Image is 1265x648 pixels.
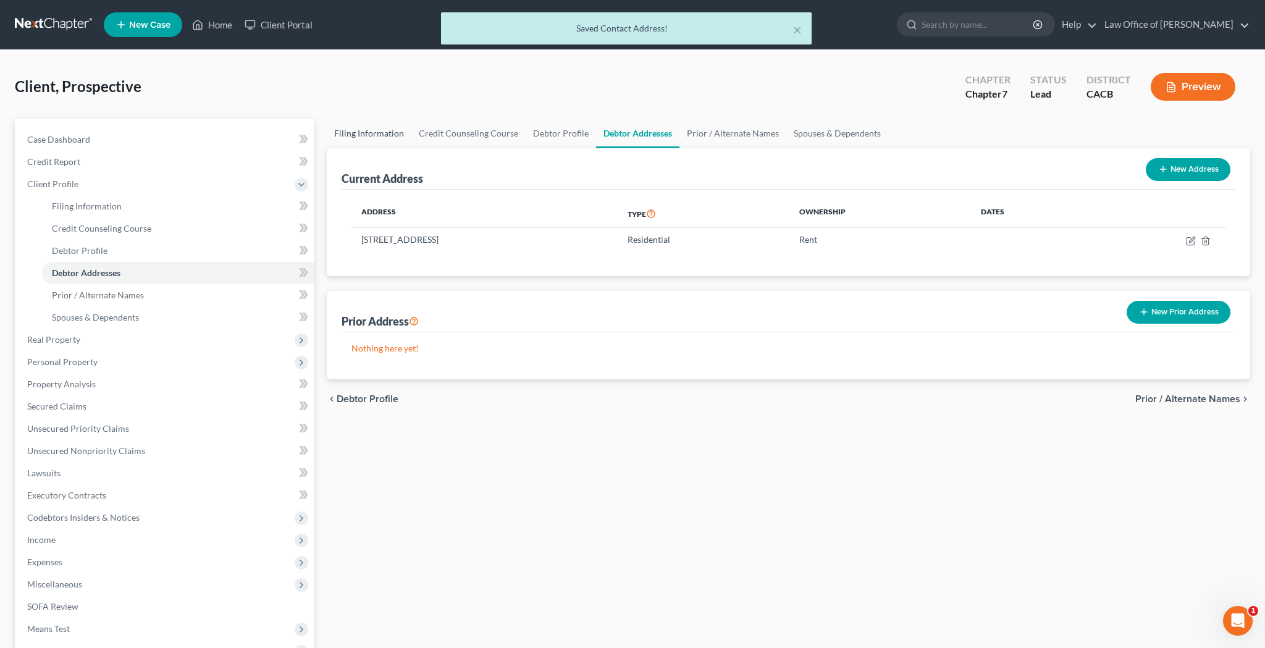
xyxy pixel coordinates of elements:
[451,22,802,35] div: Saved Contact Address!
[17,440,314,462] a: Unsecured Nonpriority Claims
[789,200,971,228] th: Ownership
[596,119,679,148] a: Debtor Addresses
[17,373,314,395] a: Property Analysis
[52,290,144,300] span: Prior / Alternate Names
[52,312,139,322] span: Spouses & Dependents
[793,22,802,37] button: ×
[1223,606,1253,636] iframe: Intercom live chat
[17,484,314,507] a: Executory Contracts
[971,200,1090,228] th: Dates
[1146,158,1230,181] button: New Address
[327,394,398,404] button: chevron_left Debtor Profile
[965,73,1011,87] div: Chapter
[42,195,314,217] a: Filing Information
[42,217,314,240] a: Credit Counseling Course
[351,342,1225,355] p: Nothing here yet!
[342,171,423,186] div: Current Address
[1002,88,1007,99] span: 7
[1030,87,1067,101] div: Lead
[27,623,70,634] span: Means Test
[42,240,314,262] a: Debtor Profile
[411,119,526,148] a: Credit Counseling Course
[27,156,80,167] span: Credit Report
[27,468,61,478] span: Lawsuits
[27,379,96,389] span: Property Analysis
[618,228,789,251] td: Residential
[789,228,971,251] td: Rent
[1248,606,1258,616] span: 1
[1135,394,1240,404] span: Prior / Alternate Names
[27,179,78,189] span: Client Profile
[52,267,120,278] span: Debtor Addresses
[15,77,141,95] span: Client, Prospective
[27,601,78,612] span: SOFA Review
[42,262,314,284] a: Debtor Addresses
[1086,87,1131,101] div: CACB
[17,595,314,618] a: SOFA Review
[17,462,314,484] a: Lawsuits
[1240,394,1250,404] i: chevron_right
[17,151,314,173] a: Credit Report
[27,134,90,145] span: Case Dashboard
[27,534,56,545] span: Income
[786,119,888,148] a: Spouses & Dependents
[27,445,145,456] span: Unsecured Nonpriority Claims
[618,200,789,228] th: Type
[27,356,98,367] span: Personal Property
[1151,73,1235,101] button: Preview
[351,200,618,228] th: Address
[27,557,62,567] span: Expenses
[1135,394,1250,404] button: Prior / Alternate Names chevron_right
[679,119,786,148] a: Prior / Alternate Names
[52,223,151,234] span: Credit Counseling Course
[965,87,1011,101] div: Chapter
[27,334,80,345] span: Real Property
[351,228,618,251] td: [STREET_ADDRESS]
[1127,301,1230,324] button: New Prior Address
[42,306,314,329] a: Spouses & Dependents
[526,119,596,148] a: Debtor Profile
[342,314,419,329] div: Prior Address
[327,119,411,148] a: Filing Information
[27,490,106,500] span: Executory Contracts
[52,201,122,211] span: Filing Information
[1030,73,1067,87] div: Status
[17,418,314,440] a: Unsecured Priority Claims
[27,423,129,434] span: Unsecured Priority Claims
[42,284,314,306] a: Prior / Alternate Names
[17,128,314,151] a: Case Dashboard
[1086,73,1131,87] div: District
[52,245,107,256] span: Debtor Profile
[337,394,398,404] span: Debtor Profile
[17,395,314,418] a: Secured Claims
[27,579,82,589] span: Miscellaneous
[327,394,337,404] i: chevron_left
[27,512,140,523] span: Codebtors Insiders & Notices
[27,401,86,411] span: Secured Claims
